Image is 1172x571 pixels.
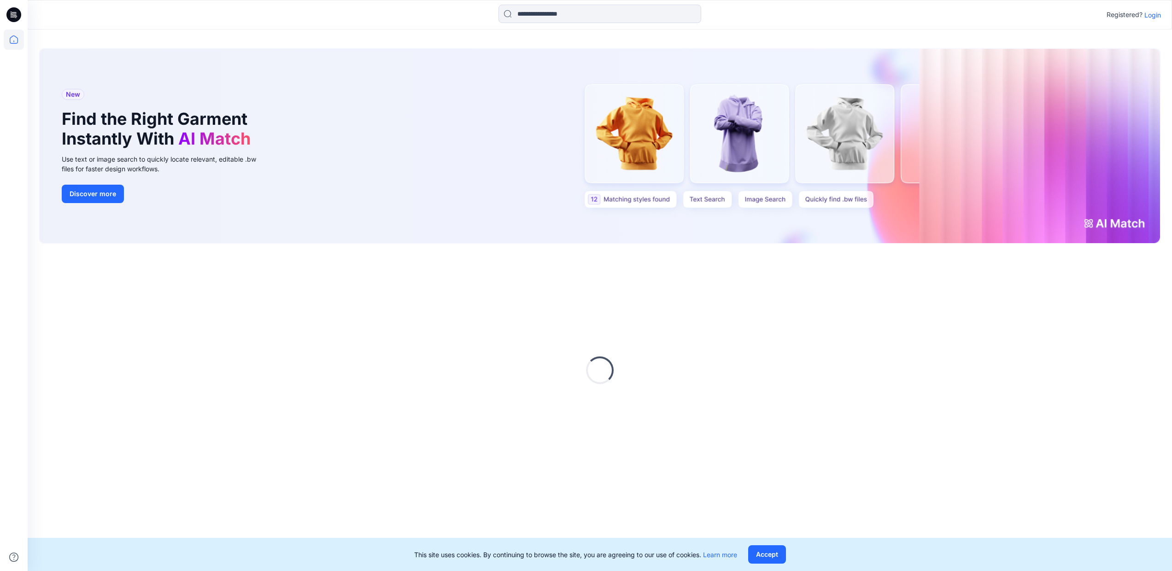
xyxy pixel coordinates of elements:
[62,109,255,149] h1: Find the Right Garment Instantly With
[178,128,251,149] span: AI Match
[1107,9,1143,20] p: Registered?
[62,185,124,203] button: Discover more
[414,550,737,559] p: This site uses cookies. By continuing to browse the site, you are agreeing to our use of cookies.
[66,89,80,100] span: New
[703,551,737,559] a: Learn more
[748,545,786,564] button: Accept
[1144,10,1161,20] p: Login
[62,154,269,174] div: Use text or image search to quickly locate relevant, editable .bw files for faster design workflows.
